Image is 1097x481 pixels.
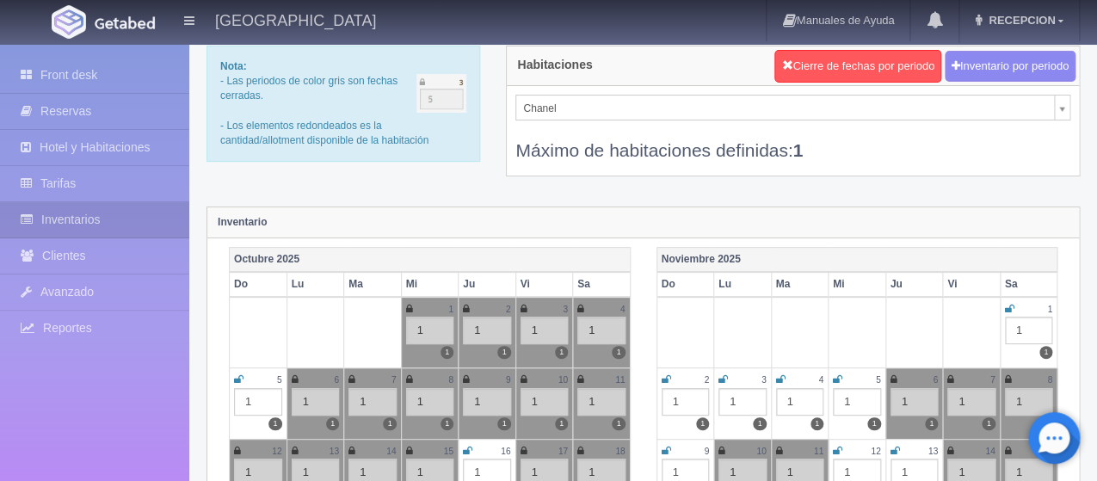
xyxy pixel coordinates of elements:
small: 5 [277,375,282,385]
small: 12 [871,447,880,456]
div: 1 [1005,388,1053,416]
img: Getabed [95,16,155,29]
small: 4 [818,375,823,385]
small: 10 [756,447,766,456]
div: Máximo de habitaciones definidas: [515,120,1070,163]
small: 14 [386,447,396,456]
strong: Inventario [218,216,267,228]
label: 1 [696,417,709,430]
div: 1 [406,388,454,416]
img: Getabed [52,5,86,39]
label: 1 [441,417,453,430]
div: 1 [521,317,569,344]
small: 12 [272,447,281,456]
label: 1 [1039,346,1052,359]
th: Ma [344,272,402,297]
div: 1 [406,317,454,344]
div: 1 [348,388,397,416]
small: 9 [704,447,709,456]
small: 2 [704,375,709,385]
div: 1 [577,388,626,416]
th: Lu [287,272,344,297]
small: 8 [448,375,453,385]
small: 2 [506,305,511,314]
h4: Habitaciones [517,59,592,71]
small: 3 [761,375,767,385]
small: 11 [814,447,823,456]
label: 1 [441,346,453,359]
th: Noviembre 2025 [656,247,1057,272]
a: Chanel [515,95,1070,120]
label: 1 [383,417,396,430]
label: 1 [612,346,625,359]
label: 1 [497,417,510,430]
label: 1 [753,417,766,430]
th: Ju [459,272,516,297]
small: 4 [620,305,626,314]
th: Do [656,272,714,297]
div: 1 [577,317,626,344]
small: 18 [615,447,625,456]
small: 3 [563,305,568,314]
span: RECEPCION [984,14,1055,27]
small: 1 [1047,305,1052,314]
small: 7 [990,375,995,385]
th: Lu [714,272,772,297]
div: 1 [947,388,995,416]
th: Vi [943,272,1001,297]
label: 1 [925,417,938,430]
th: Mi [829,272,886,297]
div: 1 [292,388,340,416]
div: 1 [662,388,710,416]
div: - Las periodos de color gris son fechas cerradas. - Los elementos redondeados es la cantidad/allo... [206,46,480,162]
th: Do [230,272,287,297]
div: 1 [463,317,511,344]
span: Chanel [523,96,1047,121]
small: 14 [985,447,995,456]
th: Ju [885,272,943,297]
th: Vi [515,272,573,297]
label: 1 [326,417,339,430]
div: 1 [1005,317,1053,344]
small: 6 [933,375,938,385]
div: 1 [718,388,767,416]
small: 13 [330,447,339,456]
b: 1 [793,140,804,160]
div: 1 [833,388,881,416]
img: cutoff.png [416,74,467,113]
label: 1 [555,346,568,359]
h4: [GEOGRAPHIC_DATA] [215,9,376,30]
small: 16 [501,447,510,456]
small: 5 [876,375,881,385]
th: Sa [1000,272,1057,297]
div: 1 [521,388,569,416]
small: 7 [391,375,397,385]
small: 1 [448,305,453,314]
label: 1 [555,417,568,430]
label: 1 [982,417,995,430]
div: 1 [234,388,282,416]
th: Sa [573,272,631,297]
small: 9 [506,375,511,385]
div: 1 [463,388,511,416]
small: 17 [558,447,568,456]
small: 15 [444,447,453,456]
th: Ma [771,272,829,297]
b: Nota: [220,60,247,72]
small: 10 [558,375,568,385]
label: 1 [867,417,880,430]
div: 1 [891,388,939,416]
small: 11 [615,375,625,385]
label: 1 [268,417,281,430]
small: 8 [1047,375,1052,385]
label: 1 [612,417,625,430]
th: Mi [401,272,459,297]
div: 1 [776,388,824,416]
th: Octubre 2025 [230,247,631,272]
small: 6 [334,375,339,385]
label: 1 [810,417,823,430]
small: 13 [928,447,938,456]
button: Inventario por periodo [945,51,1075,83]
button: Cierre de fechas por periodo [774,50,941,83]
label: 1 [497,346,510,359]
